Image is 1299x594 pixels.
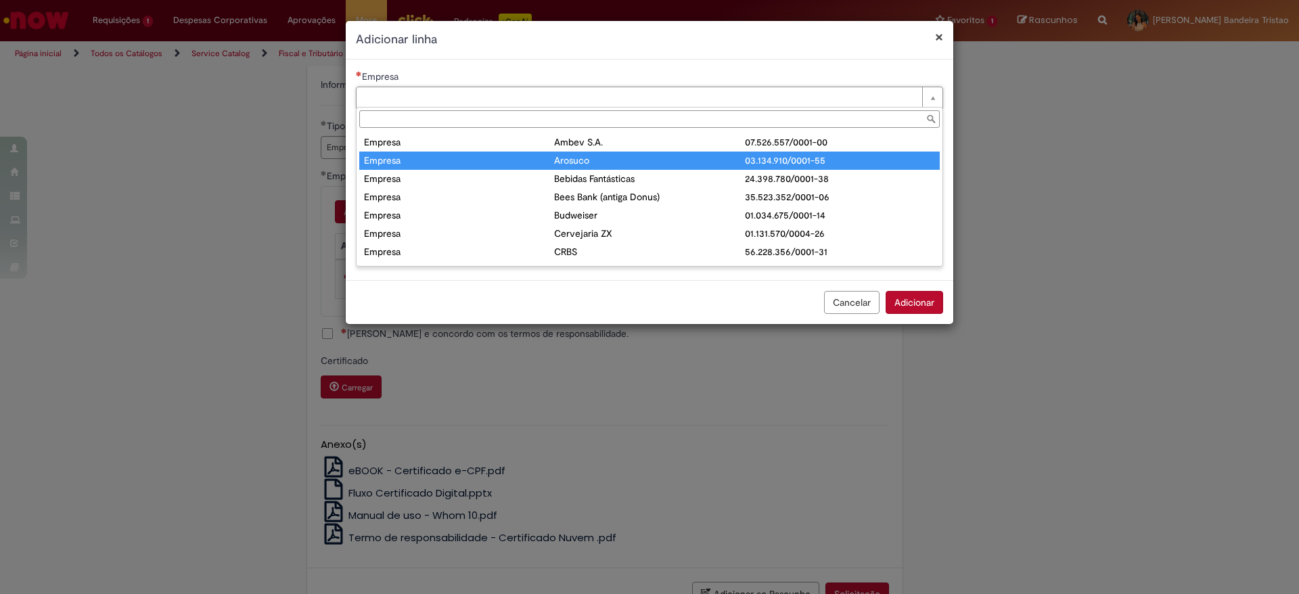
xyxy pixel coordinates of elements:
div: 01.034.675/0001-14 [745,208,935,222]
div: 01.131.570/0004-26 [745,227,935,240]
div: F. Arosuco [554,263,744,277]
div: Cervejaria ZX [554,227,744,240]
div: Empresa [364,245,554,258]
div: Empresa [364,263,554,277]
div: Bebidas Fantásticas [554,172,744,185]
div: 56.228.356/0001-31 [745,245,935,258]
div: Empresa [364,190,554,204]
div: Bees Bank (antiga Donus) [554,190,744,204]
div: Ambev S.A. [554,135,744,149]
div: 03.134.910/0002-36 [745,263,935,277]
div: 07.526.557/0001-00 [745,135,935,149]
div: Budweiser [554,208,744,222]
div: CRBS [554,245,744,258]
div: Arosuco [554,154,744,167]
div: Empresa [364,135,554,149]
div: 35.523.352/0001-06 [745,190,935,204]
div: 03.134.910/0001-55 [745,154,935,167]
div: Empresa [364,227,554,240]
ul: Empresa [357,131,942,266]
div: 24.398.780/0001-38 [745,172,935,185]
div: Empresa [364,154,554,167]
div: Empresa [364,208,554,222]
div: Empresa [364,172,554,185]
